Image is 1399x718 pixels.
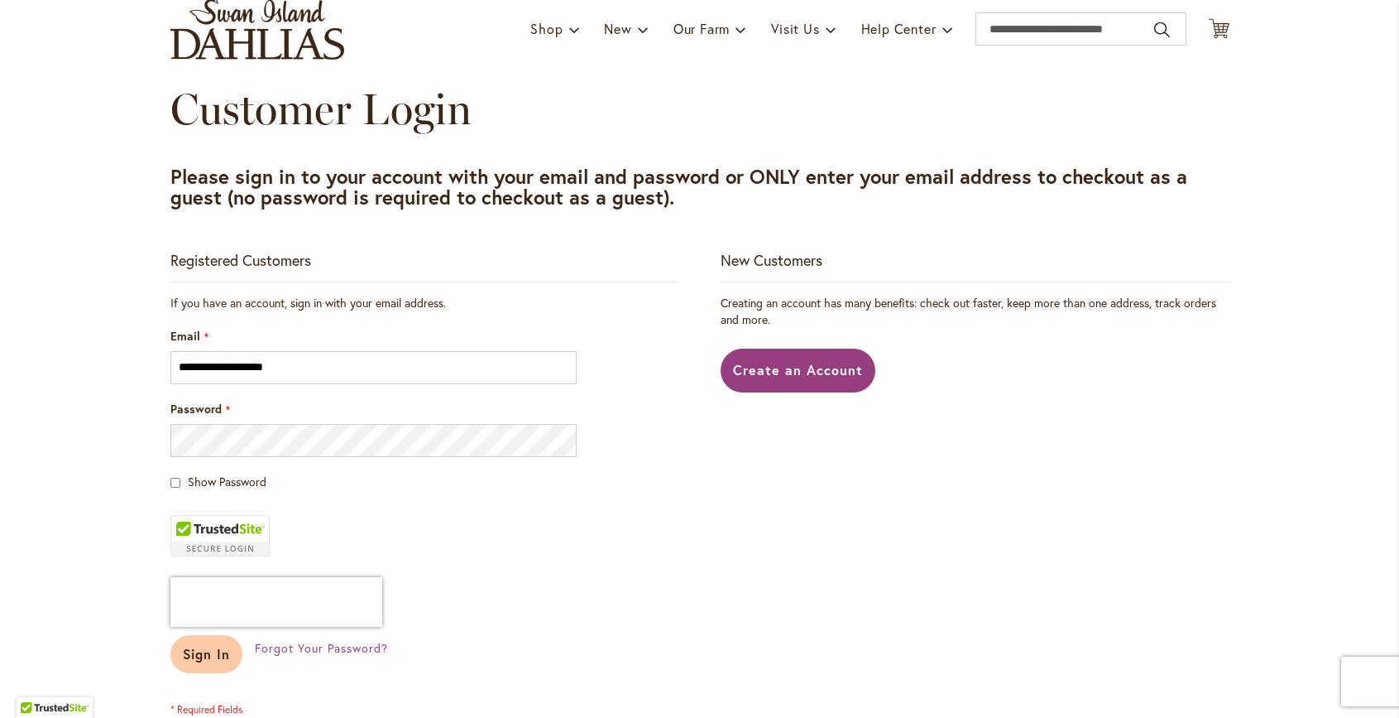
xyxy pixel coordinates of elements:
[721,250,822,270] strong: New Customers
[170,515,270,557] div: TrustedSite Certified
[183,645,231,663] span: Sign In
[733,361,863,378] span: Create an Account
[170,250,311,270] strong: Registered Customers
[673,20,730,37] span: Our Farm
[530,20,563,37] span: Shop
[604,20,631,37] span: New
[188,474,266,489] span: Show Password
[170,577,382,627] iframe: reCAPTCHA
[170,163,1187,210] strong: Please sign in to your account with your email and password or ONLY enter your email address to c...
[861,20,937,37] span: Help Center
[170,328,200,344] span: Email
[12,659,59,706] iframe: Launch Accessibility Center
[170,401,222,417] span: Password
[255,640,387,656] span: Forgot Your Password?
[255,640,387,657] a: Forgot Your Password?
[721,349,875,393] a: Create an Account
[771,20,819,37] span: Visit Us
[170,635,243,673] button: Sign In
[170,295,678,311] div: If you have an account, sign in with your email address.
[721,295,1229,328] p: Creating an account has many benefits: check out faster, keep more than one address, track orders...
[170,83,472,135] span: Customer Login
